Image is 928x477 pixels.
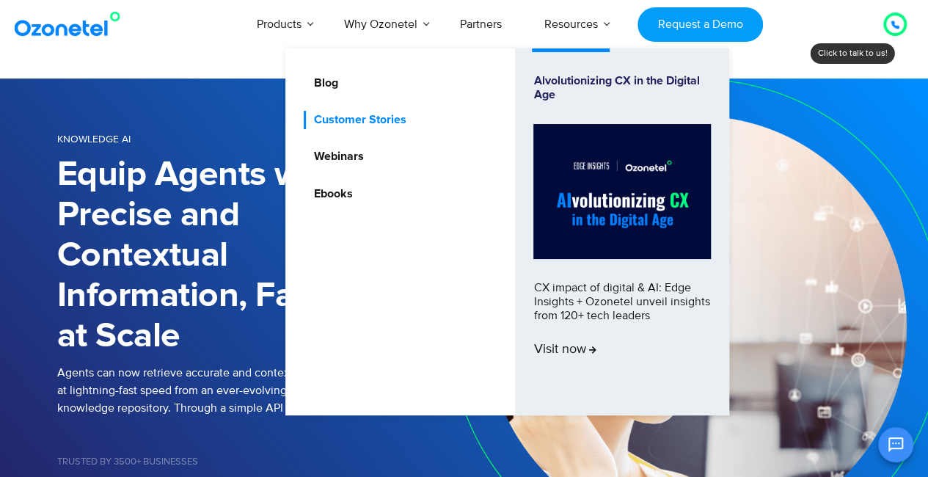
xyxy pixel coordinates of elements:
a: Ebooks [304,185,354,203]
button: Open chat [878,427,913,462]
span: Knowledge AI [57,133,131,145]
a: Customer Stories [304,111,408,129]
img: Alvolutionizing.jpg [533,124,711,259]
a: Request a Demo [637,7,763,42]
a: Alvolutionizing CX in the Digital AgeCX impact of digital & AI: Edge Insights + Ozonetel unveil i... [533,74,711,390]
a: Blog [304,74,340,92]
a: Webinars [304,148,365,166]
span: Visit now [533,342,596,358]
p: Agents can now retrieve accurate and contextual information at lightning-fast speed from an ever-... [57,364,464,417]
h5: Trusted by 3500+ Businesses [57,457,464,467]
h1: Equip Agents with Precise and Contextual Information, Faster & at Scale [57,155,464,357]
